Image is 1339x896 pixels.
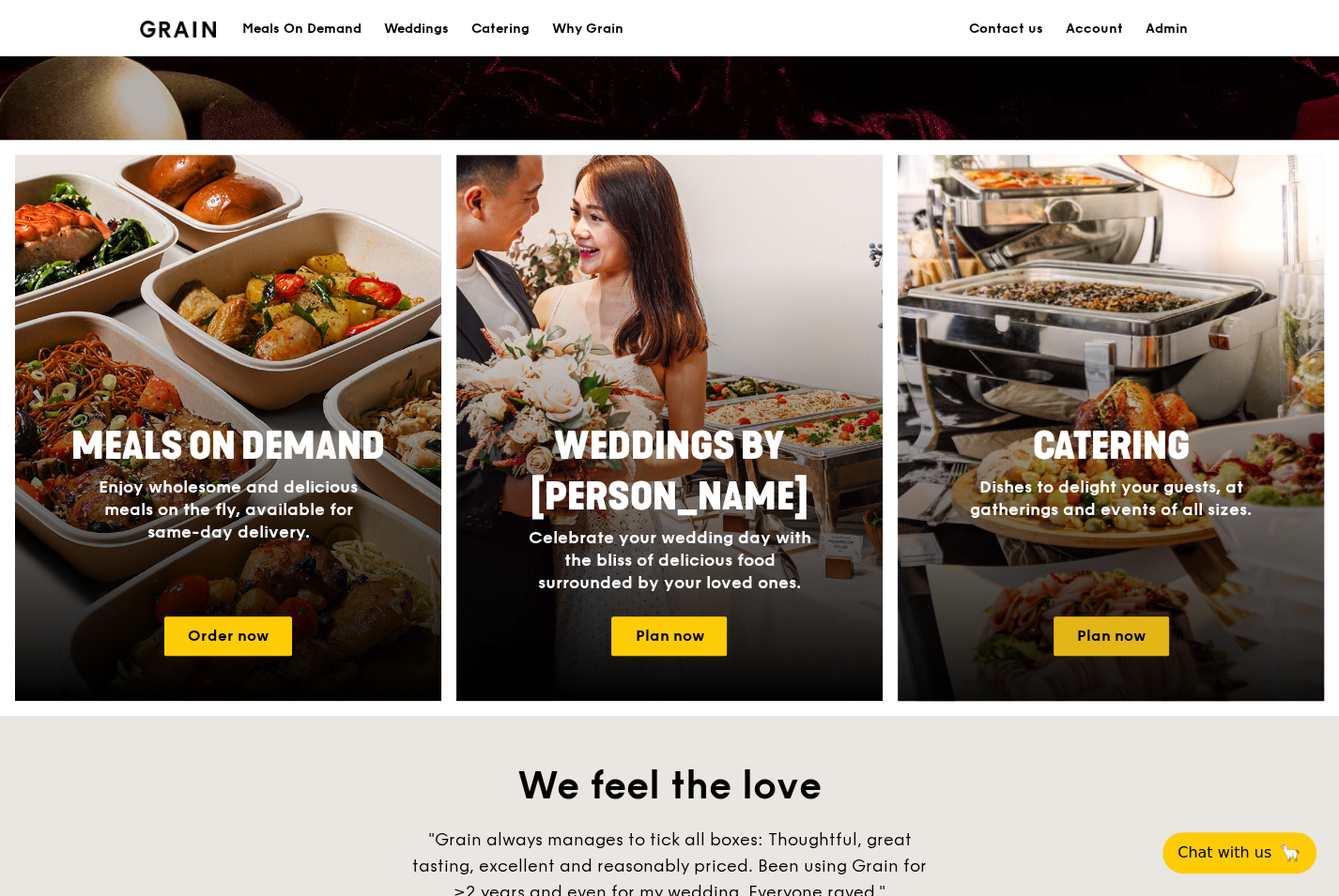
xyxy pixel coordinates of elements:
[1054,1,1134,57] a: Account
[384,1,449,57] div: Weddings
[15,155,441,701] a: Meals On DemandEnjoy wholesome and delicious meals on the fly, available for same-day delivery.Or...
[71,424,385,469] span: Meals On Demand
[1134,1,1199,57] a: Admin
[898,155,1324,701] a: CateringDishes to delight your guests, at gatherings and events of all sizes.Plan now
[1177,842,1271,864] span: Chat with us
[611,616,727,656] a: Plan now
[242,1,362,57] div: Meals On Demand
[531,424,808,520] span: Weddings by [PERSON_NAME]
[15,155,441,701] img: meals-on-demand-card.d2b6f6db.png
[456,155,883,701] a: Weddings by [PERSON_NAME]Celebrate your wedding day with the bliss of delicious food surrounded b...
[456,155,883,701] img: weddings-card.4f3003b8.jpg
[99,477,358,542] span: Enjoy wholesome and delicious meals on the fly, available for same-day delivery.
[373,1,460,57] a: Weddings
[1033,424,1190,469] span: Catering
[460,1,541,57] a: Catering
[1162,832,1316,873] button: Chat with us🦙
[471,1,530,57] div: Catering
[552,1,623,57] div: Why Grain
[528,527,810,593] span: Celebrate your wedding day with the bliss of delicious food surrounded by your loved ones.
[958,1,1054,57] a: Contact us
[1054,616,1169,656] a: Plan now
[541,1,635,57] a: Why Grain
[164,616,292,656] a: Order now
[1279,842,1301,864] span: 🦙
[970,477,1252,520] span: Dishes to delight your guests, at gatherings and events of all sizes.
[140,21,216,38] img: Grain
